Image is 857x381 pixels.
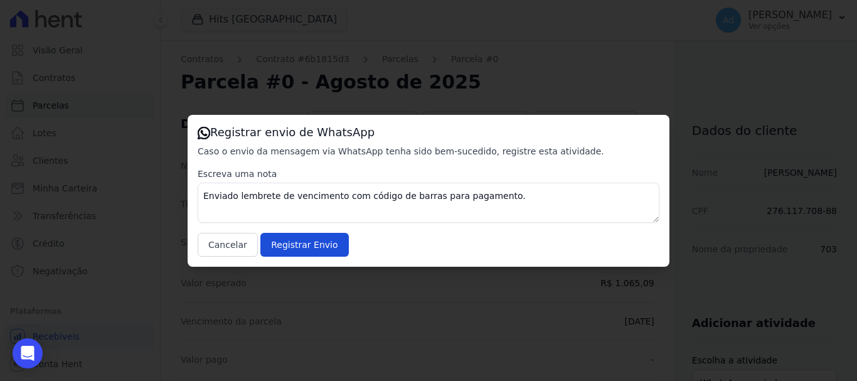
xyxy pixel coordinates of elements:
[198,125,659,140] h3: Registrar envio de WhatsApp
[198,233,258,257] button: Cancelar
[13,338,43,368] div: Open Intercom Messenger
[198,145,659,158] p: Caso o envio da mensagem via WhatsApp tenha sido bem-sucedido, registre esta atividade.
[198,183,659,223] textarea: Enviado lembrete de vencimento com código de barras para pagamento.
[260,233,348,257] input: Registrar Envio
[198,168,659,180] label: Escreva uma nota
